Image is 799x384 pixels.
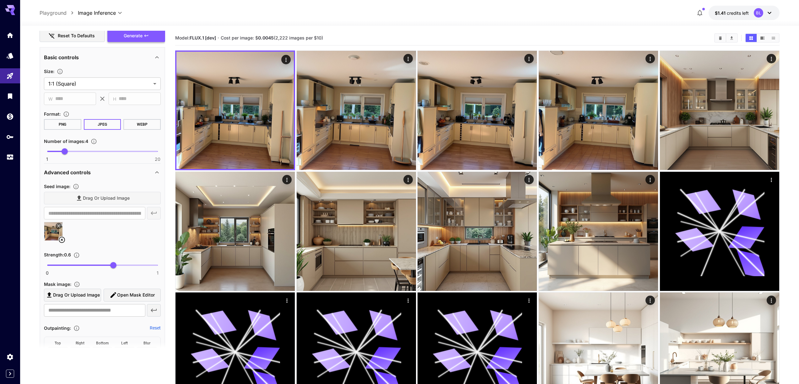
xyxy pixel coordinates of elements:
[76,341,84,346] label: right
[175,35,216,40] span: Model:
[121,341,128,346] label: left
[61,111,72,117] button: Choose the file format for the output image.
[44,289,101,302] label: Drag or upload image
[44,111,61,117] span: Format :
[40,9,78,17] nav: breadcrumb
[143,341,150,346] label: Blur
[746,34,757,42] button: Show images in grid view
[754,8,763,18] div: BL
[44,281,71,287] span: Mask image :
[726,34,737,42] button: Download All
[714,33,738,43] div: Clear ImagesDownload All
[78,9,116,17] span: Image Inference
[297,51,416,170] img: 9k=
[525,296,534,305] div: Actions
[44,184,70,189] span: Seed image :
[44,280,161,319] div: Seed Image is required!
[96,341,109,346] label: bottom
[40,9,67,17] a: Playground
[123,119,161,130] button: WEBP
[6,92,14,100] div: Library
[54,68,66,75] button: Adjust the dimensions of the generated image by specifying its width and height in pixels, or sel...
[715,10,727,16] span: $1.41
[71,252,82,258] button: Control the influence of the seedImage in the generated output
[709,6,780,20] button: $1.4081BL
[44,252,71,257] span: Strength : 0.6
[258,35,274,40] b: 0.0045
[71,281,83,287] button: Upload a mask image to define the area to edit, or use the Mask Editor to create one from your se...
[44,54,79,61] p: Basic controls
[6,72,14,80] div: Playground
[767,296,776,305] div: Actions
[539,172,658,291] img: 9k=
[84,119,121,130] button: JPEG
[6,353,14,361] div: Settings
[660,51,779,170] img: 9k=
[46,270,49,276] span: 0
[48,80,151,87] span: 1:1 (Square)
[124,32,143,40] span: Generate
[297,172,416,291] img: Z
[190,35,216,40] b: FLUX.1 [dev]
[403,175,413,184] div: Actions
[768,34,779,42] button: Show images in list view
[88,138,100,145] button: Specify how many images to generate in a single request. Each image generation will be charged se...
[6,133,14,141] div: API Keys
[645,296,655,305] div: Actions
[539,51,658,170] img: Z
[745,33,780,43] div: Show images in grid viewShow images in video viewShow images in list view
[767,54,776,63] div: Actions
[418,51,537,170] img: 2Q==
[44,69,54,74] span: Size :
[645,175,655,184] div: Actions
[6,31,14,39] div: Home
[46,156,48,162] span: 1
[727,10,749,16] span: credits left
[403,54,413,63] div: Actions
[53,291,100,299] span: Drag or upload image
[44,169,91,176] p: Advanced controls
[70,183,82,190] button: Upload a reference image to guide the result. This is needed for Image-to-Image or Inpainting. Su...
[418,172,537,291] img: Z
[113,95,116,103] span: H
[282,175,292,184] div: Actions
[281,55,291,64] div: Actions
[44,325,71,331] span: Outpainting :
[176,52,294,169] img: 2Q==
[6,52,14,60] div: Models
[104,289,161,302] button: Open Mask Editor
[645,54,655,63] div: Actions
[6,370,14,378] button: Expand sidebar
[71,325,82,331] button: Extends the image boundaries in specified directions.
[150,325,161,331] button: Reset
[117,291,155,299] span: Open Mask Editor
[44,119,81,130] button: PNG
[40,29,105,42] button: Reset to defaults
[6,113,14,120] div: Wallet
[221,35,323,40] span: Cost per image: $ (2,222 images per $10)
[525,175,534,184] div: Actions
[403,296,413,305] div: Actions
[48,95,53,103] span: W
[157,270,159,276] span: 1
[282,296,292,305] div: Actions
[107,29,165,42] button: Generate
[44,139,88,144] span: Number of images : 4
[715,34,726,42] button: Clear Images
[715,10,749,16] div: $1.4081
[6,153,14,161] div: Usage
[44,50,161,65] div: Basic controls
[44,165,161,180] div: Advanced controls
[767,175,776,184] div: Actions
[525,54,534,63] div: Actions
[175,172,295,291] img: 2Q==
[757,34,768,42] button: Show images in video view
[218,34,219,42] p: ·
[155,156,160,162] span: 20
[55,341,61,346] label: top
